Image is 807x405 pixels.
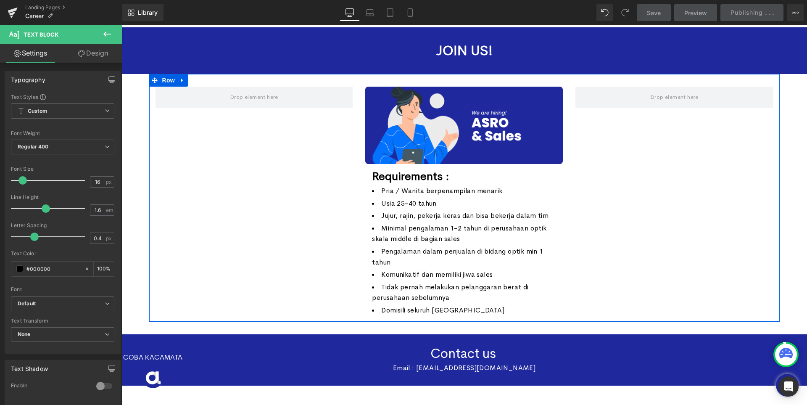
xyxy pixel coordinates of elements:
button: Redo [617,4,633,21]
span: Career [25,13,44,19]
span: Minimal pengalaman 1-2 tahun di perusahaan optik skala middle di bagian sales [251,199,427,218]
i: Default [18,300,36,307]
b: Regular 400 [18,143,49,150]
div: Letter Spacing [11,222,114,228]
div: Typography [11,71,45,83]
span: Jujur, rajin, pekerja keras dan bisa bekerja dalam tim [260,186,427,195]
div: Text Shadow [11,360,48,372]
div: Text Transform [11,318,114,324]
span: px [106,179,113,185]
a: Landing Pages [25,4,122,11]
span: Text Block [24,31,58,38]
a: Expand / Collapse [55,49,66,61]
button: Undo [596,4,613,21]
span: Tidak pernah melakukan pelanggaran berat di perusahaan sebelumnya [251,257,409,277]
span: Usia 25-40 tahun [260,174,315,183]
span: Komunikatif dan memiliki jiwa sales [260,245,371,254]
a: Desktop [340,4,360,21]
div: % [94,262,114,276]
span: px [106,236,113,241]
a: Tablet [380,4,400,21]
a: Laptop [360,4,380,21]
span: Pengalaman dalam penjualan di bidang optik min 1 tahun [251,222,424,241]
div: Enable [11,382,88,391]
span: Row [39,49,55,61]
div: Font Size [11,166,114,172]
span: Library [138,9,158,16]
a: Mobile [400,4,420,21]
div: Text Styles [11,93,114,100]
a: Design [63,44,124,63]
span: Save [647,8,661,17]
h2: Requirements : [251,146,435,157]
input: Color [26,264,80,273]
span: Domisili seluruh [GEOGRAPHIC_DATA] [260,281,383,289]
div: Font Weight [11,130,114,136]
span: em [106,207,113,213]
b: Custom [28,108,47,115]
div: Open Intercom Messenger [778,376,799,397]
div: Font [11,286,114,292]
b: None [18,331,31,337]
div: Text Color [11,251,114,257]
button: More [787,4,804,21]
a: Preview [674,4,717,21]
span: Preview [684,8,707,17]
span: Pria / Wanita berpenampilan menarik [260,161,381,170]
a: New Library [122,4,164,21]
div: Line Height [11,194,114,200]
